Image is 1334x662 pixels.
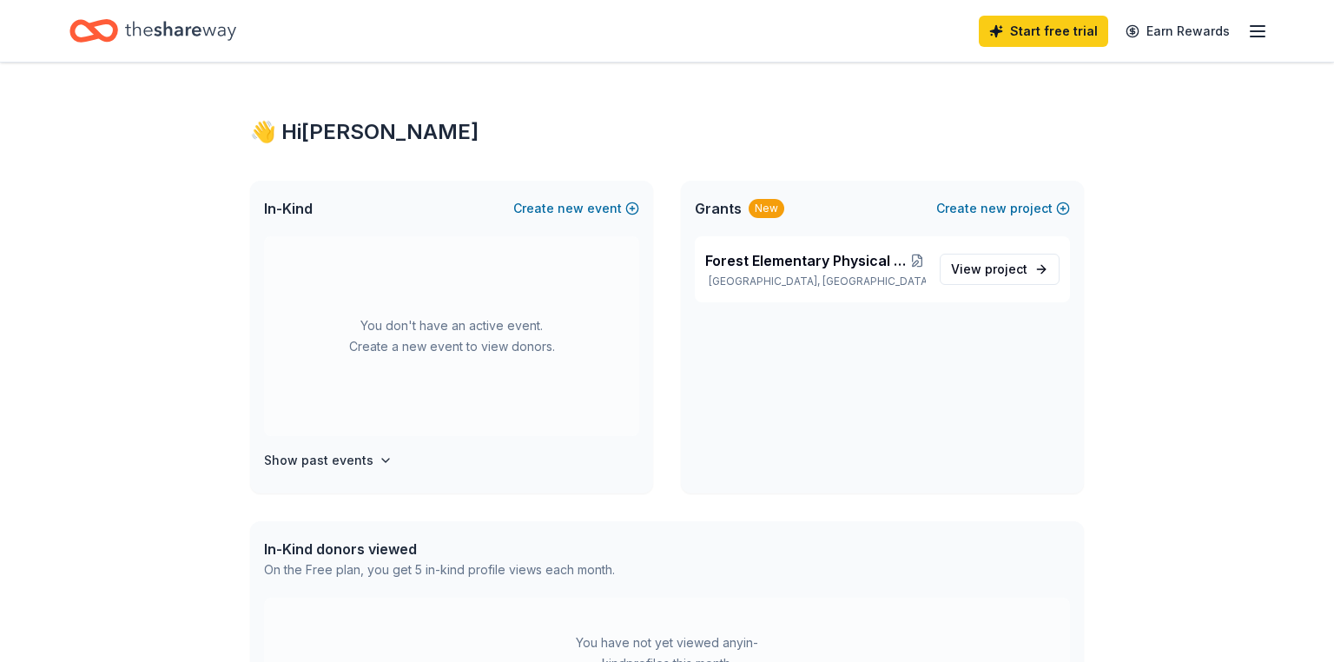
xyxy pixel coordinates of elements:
[250,118,1084,146] div: 👋 Hi [PERSON_NAME]
[985,261,1027,276] span: project
[264,559,615,580] div: On the Free plan, you get 5 in-kind profile views each month.
[558,198,584,219] span: new
[264,450,393,471] button: Show past events
[940,254,1060,285] a: View project
[264,236,639,436] div: You don't have an active event. Create a new event to view donors.
[951,259,1027,280] span: View
[979,16,1108,47] a: Start free trial
[936,198,1070,219] button: Createnewproject
[705,250,908,271] span: Forest Elementary Physical Education ([DATE] and Fun Run)
[695,198,742,219] span: Grants
[69,10,236,51] a: Home
[981,198,1007,219] span: new
[264,198,313,219] span: In-Kind
[264,539,615,559] div: In-Kind donors viewed
[1115,16,1240,47] a: Earn Rewards
[513,198,639,219] button: Createnewevent
[264,450,373,471] h4: Show past events
[705,275,926,288] p: [GEOGRAPHIC_DATA], [GEOGRAPHIC_DATA]
[749,199,784,218] div: New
